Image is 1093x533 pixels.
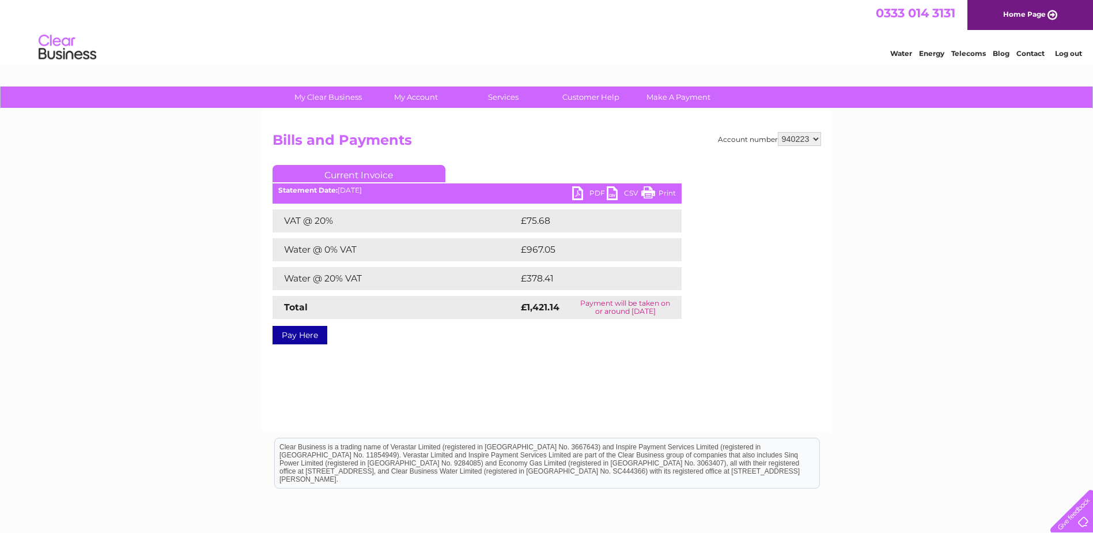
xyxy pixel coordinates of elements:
[275,6,819,56] div: Clear Business is a trading name of Verastar Limited (registered in [GEOGRAPHIC_DATA] No. 3667643...
[543,87,638,108] a: Customer Help
[273,326,327,344] a: Pay Here
[273,209,518,232] td: VAT @ 20%
[518,238,661,261] td: £967.05
[281,87,376,108] a: My Clear Business
[718,132,821,146] div: Account number
[518,267,660,290] td: £378.41
[951,49,986,58] a: Telecoms
[1055,49,1082,58] a: Log out
[273,186,682,194] div: [DATE]
[641,186,676,203] a: Print
[607,186,641,203] a: CSV
[572,186,607,203] a: PDF
[38,30,97,65] img: logo.png
[521,302,559,313] strong: £1,421.14
[569,296,681,319] td: Payment will be taken on or around [DATE]
[273,132,821,154] h2: Bills and Payments
[1016,49,1045,58] a: Contact
[278,186,338,194] b: Statement Date:
[890,49,912,58] a: Water
[273,267,518,290] td: Water @ 20% VAT
[518,209,659,232] td: £75.68
[284,302,308,313] strong: Total
[273,238,518,261] td: Water @ 0% VAT
[456,87,551,108] a: Services
[993,49,1009,58] a: Blog
[876,6,955,20] a: 0333 014 3131
[631,87,726,108] a: Make A Payment
[273,165,445,182] a: Current Invoice
[368,87,463,108] a: My Account
[919,49,944,58] a: Energy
